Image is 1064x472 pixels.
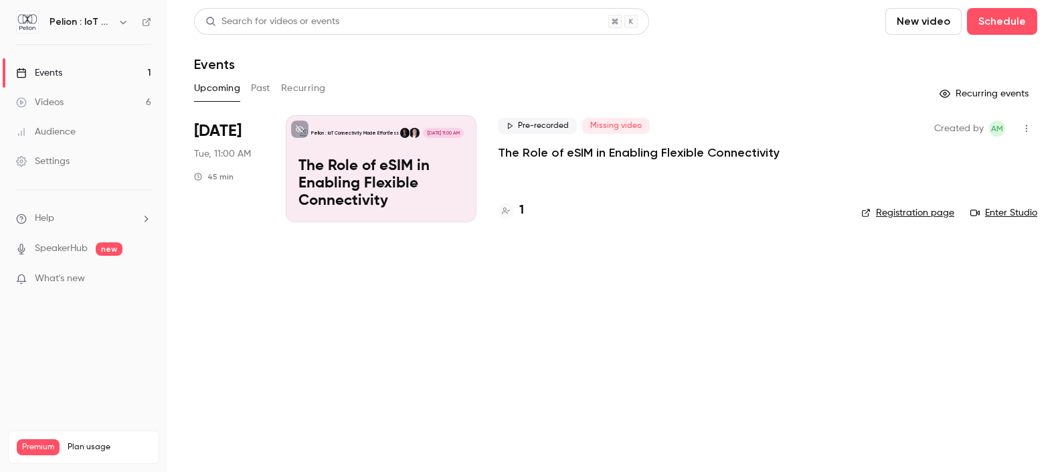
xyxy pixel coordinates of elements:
[16,155,70,168] div: Settings
[68,442,151,453] span: Plan usage
[16,212,151,226] li: help-dropdown-opener
[194,56,235,72] h1: Events
[35,272,85,286] span: What's new
[989,121,1005,137] span: Anna Murdoch
[934,83,1037,104] button: Recurring events
[281,78,326,99] button: Recurring
[17,11,38,33] img: Pelion : IoT Connectivity Made Effortless
[519,202,524,220] h4: 1
[17,439,60,455] span: Premium
[498,202,524,220] a: 1
[861,206,954,220] a: Registration page
[298,157,463,210] p: The Role of eSIM in Enabling Flexible Connectivity
[205,15,339,29] div: Search for videos or events
[96,242,122,256] span: new
[35,242,88,256] a: SpeakerHub
[410,128,419,137] img: Niall Strachan
[251,78,270,99] button: Past
[498,145,780,161] a: The Role of eSIM in Enabling Flexible Connectivity
[35,212,54,226] span: Help
[311,130,399,137] p: Pelion : IoT Connectivity Made Effortless
[423,128,463,137] span: [DATE] 11:00 AM
[16,66,62,80] div: Events
[991,121,1003,137] span: AM
[498,118,577,134] span: Pre-recorded
[135,273,151,285] iframe: Noticeable Trigger
[194,115,264,222] div: Oct 7 Tue, 11:00 AM (Europe/London)
[50,15,112,29] h6: Pelion : IoT Connectivity Made Effortless
[582,118,650,134] span: Missing video
[934,121,984,137] span: Created by
[16,125,76,139] div: Audience
[194,171,234,182] div: 45 min
[194,78,240,99] button: Upcoming
[967,8,1037,35] button: Schedule
[885,8,962,35] button: New video
[400,128,410,137] img: Fredrik Stålbrand
[194,121,242,142] span: [DATE]
[194,147,251,161] span: Tue, 11:00 AM
[970,206,1037,220] a: Enter Studio
[16,96,64,109] div: Videos
[286,115,476,222] a: The Role of eSIM in Enabling Flexible Connectivity Pelion : IoT Connectivity Made EffortlessNiall...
